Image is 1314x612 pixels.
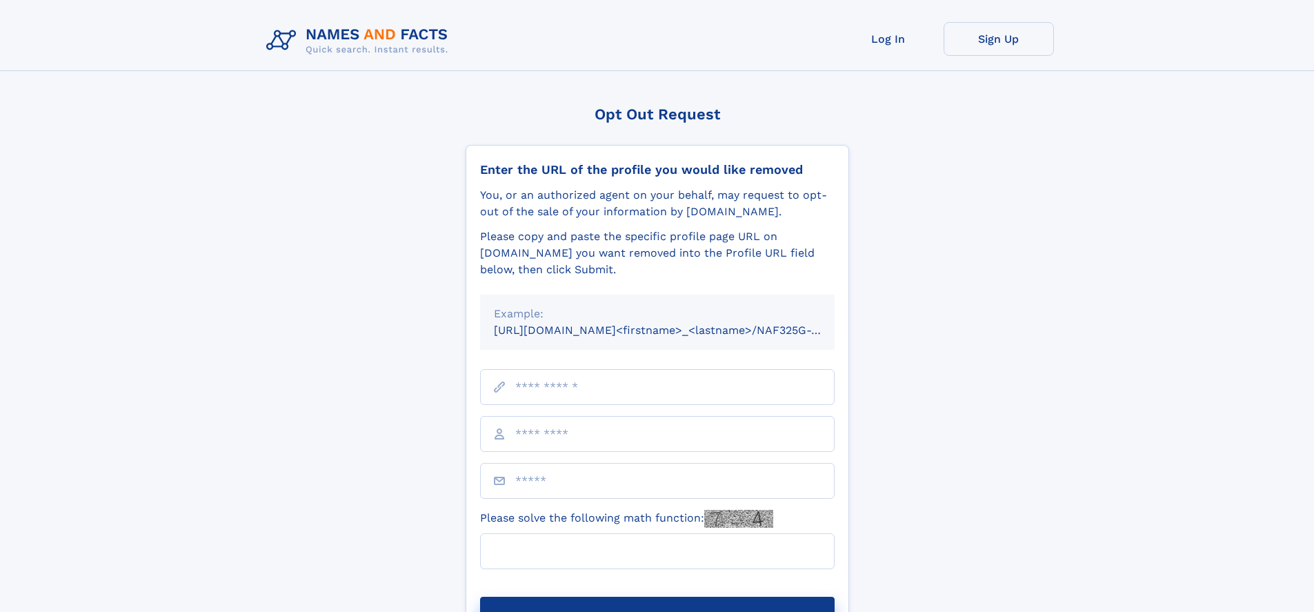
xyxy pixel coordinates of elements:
[261,22,459,59] img: Logo Names and Facts
[466,106,849,123] div: Opt Out Request
[494,306,821,322] div: Example:
[944,22,1054,56] a: Sign Up
[480,228,835,278] div: Please copy and paste the specific profile page URL on [DOMAIN_NAME] you want removed into the Pr...
[833,22,944,56] a: Log In
[494,324,861,337] small: [URL][DOMAIN_NAME]<firstname>_<lastname>/NAF325G-xxxxxxxx
[480,162,835,177] div: Enter the URL of the profile you would like removed
[480,187,835,220] div: You, or an authorized agent on your behalf, may request to opt-out of the sale of your informatio...
[480,510,773,528] label: Please solve the following math function:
